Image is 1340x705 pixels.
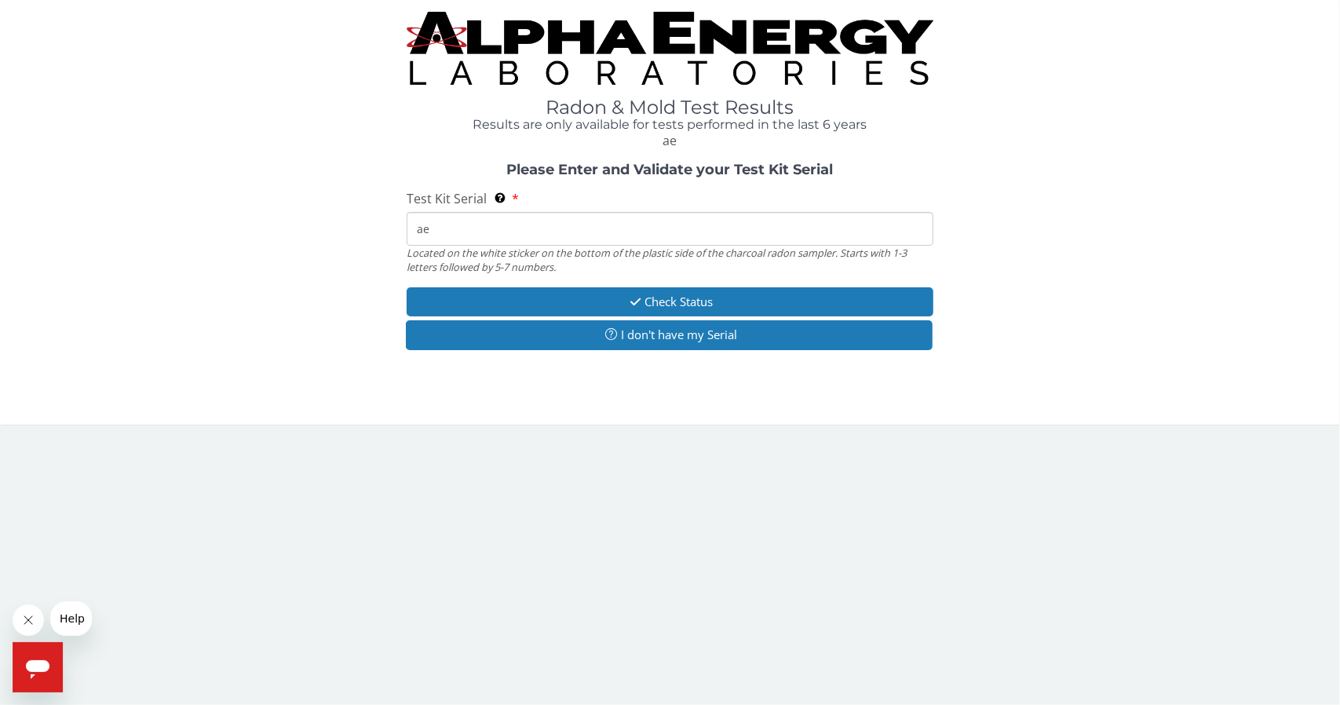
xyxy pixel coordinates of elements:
button: I don't have my Serial [406,320,933,349]
div: Located on the white sticker on the bottom of the plastic side of the charcoal radon sampler. Sta... [407,246,933,275]
iframe: Message from company [50,601,92,636]
h4: Results are only available for tests performed in the last 6 years [407,118,933,132]
img: TightCrop.jpg [407,12,933,85]
button: Check Status [407,287,933,316]
h1: Radon & Mold Test Results [407,97,933,118]
iframe: Close message [13,605,44,636]
span: ae [663,132,677,149]
span: Test Kit Serial [407,190,487,207]
iframe: Button to launch messaging window [13,642,63,692]
strong: Please Enter and Validate your Test Kit Serial [506,161,833,178]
